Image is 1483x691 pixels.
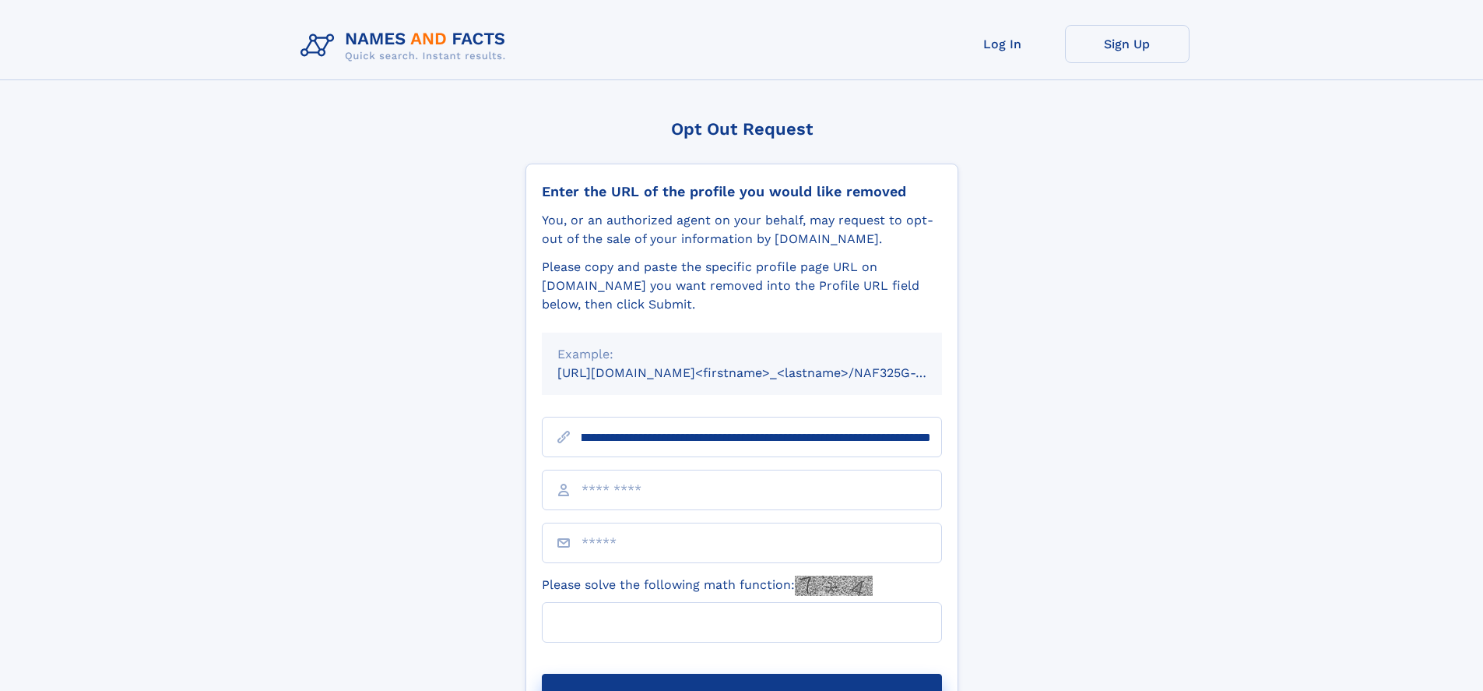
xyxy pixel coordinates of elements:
[542,183,942,200] div: Enter the URL of the profile you would like removed
[557,345,926,364] div: Example:
[542,258,942,314] div: Please copy and paste the specific profile page URL on [DOMAIN_NAME] you want removed into the Pr...
[542,211,942,249] div: You, or an authorized agent on your behalf, may request to opt-out of the sale of your informatio...
[542,576,873,596] label: Please solve the following math function:
[525,119,958,139] div: Opt Out Request
[294,25,518,67] img: Logo Names and Facts
[557,365,972,380] small: [URL][DOMAIN_NAME]<firstname>_<lastname>/NAF325G-xxxxxxxx
[940,25,1065,63] a: Log In
[1065,25,1190,63] a: Sign Up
